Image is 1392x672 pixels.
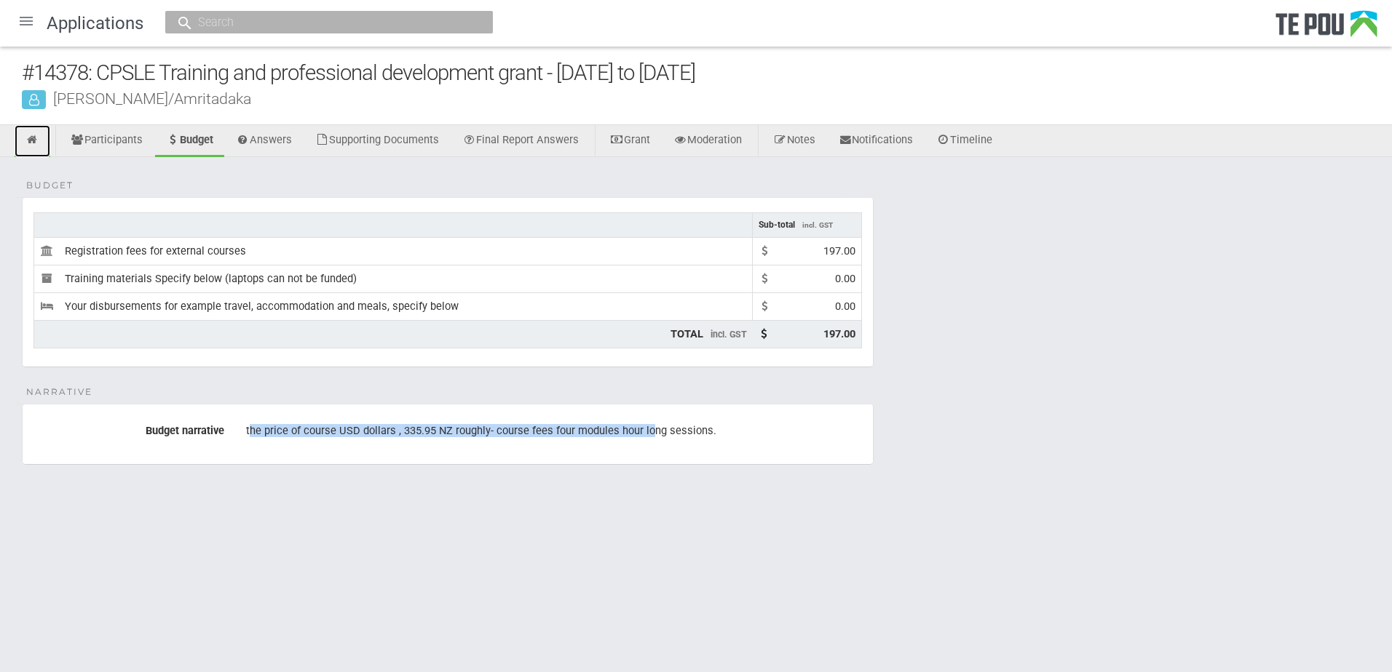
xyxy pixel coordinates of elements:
div: 0.00 [835,299,855,314]
span: Narrative [26,385,92,399]
a: Final Report Answers [451,125,590,157]
div: the price of course USD dollars , 335.95 NZ roughly- course fees four modules hour long sessions. [246,419,862,444]
a: Answers [226,125,304,157]
div: 197.00 [823,244,855,259]
td: Training materials Specify below (laptops can not be funded) [34,265,753,293]
a: Participants [60,125,154,157]
td: Registration fees for external courses [34,238,753,265]
a: Grant [599,125,661,157]
span: incl. GST [711,329,747,340]
td: Your disbursements for example travel, accommodation and meals, specify below [34,293,753,321]
a: Notes [762,125,826,157]
span: Budget [26,179,74,192]
span: incl. GST [802,221,833,229]
div: 0.00 [835,271,855,287]
a: Budget [155,125,224,157]
a: Notifications [828,125,925,157]
div: #14378: CPSLE Training and professional development grant - [DATE] to [DATE] [22,57,1392,89]
label: Budget narrative [23,419,235,437]
input: Search [194,15,450,30]
a: Timeline [925,125,1003,157]
td: Sub-total [753,212,862,237]
div: 197.00 [823,327,855,342]
a: Supporting Documents [304,125,450,157]
div: [PERSON_NAME]/Amritadaka [22,91,1392,106]
td: TOTAL [34,320,753,348]
a: Moderation [663,125,753,157]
